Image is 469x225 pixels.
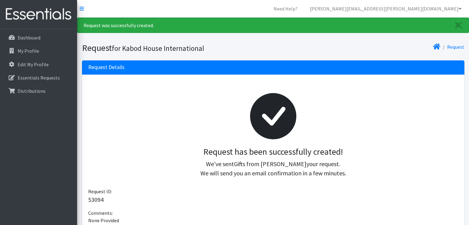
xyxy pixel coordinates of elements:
[305,2,467,15] a: [PERSON_NAME][EMAIL_ADDRESS][PERSON_NAME][DOMAIN_NAME]
[88,210,113,216] span: Comments:
[18,88,46,94] p: Distributions
[18,48,39,54] p: My Profile
[2,4,75,25] img: HumanEssentials
[2,31,75,44] a: Dashboard
[88,188,112,194] span: Request ID:
[112,44,204,53] small: for Kabod House International
[18,61,49,67] p: Edit My Profile
[234,160,306,168] span: Gifts from [PERSON_NAME]
[88,217,119,223] span: None Provided
[2,58,75,71] a: Edit My Profile
[18,75,60,81] p: Essentials Requests
[2,45,75,57] a: My Profile
[88,195,458,204] p: 53094
[269,2,302,15] a: Need Help?
[447,44,464,50] a: Request
[77,18,469,33] div: Request was successfully created.
[82,43,271,53] h1: Request
[2,85,75,97] a: Distributions
[18,35,40,41] p: Dashboard
[93,159,453,178] p: We've sent your request. We will send you an email confirmation in a few minutes.
[2,72,75,84] a: Essentials Requests
[93,147,453,157] h3: Request has been successfully created!
[88,64,125,71] h3: Request Details
[449,18,469,33] a: Close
